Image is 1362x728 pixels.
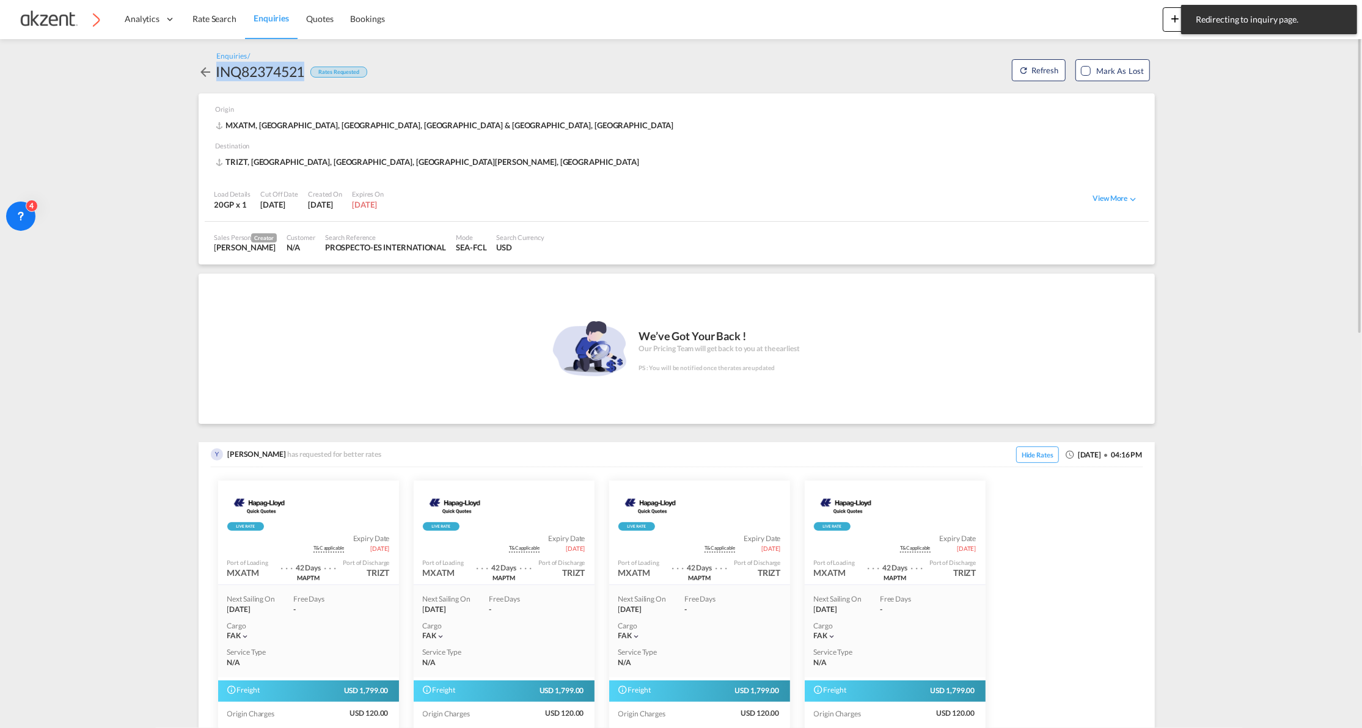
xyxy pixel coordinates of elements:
span: USD 1,799.00 [344,686,390,696]
span: New [1168,13,1214,23]
span: Origin Charges [814,709,863,718]
button: Mark as Lost [1075,59,1150,81]
span: FAK [814,631,828,640]
md-icon: icon-chevron-down [632,632,640,641]
div: Port of Loading [814,558,855,567]
div: N/A [287,242,315,253]
span: Expiry Date [744,534,781,544]
div: Rollable available [618,522,655,531]
div: . . . [672,556,684,573]
span: Expiry Date [549,534,585,544]
img: UAAAAASUVORK5CYII= [211,448,223,460]
span: TRIZT, [GEOGRAPHIC_DATA], [GEOGRAPHIC_DATA], [GEOGRAPHIC_DATA][PERSON_NAME], [GEOGRAPHIC_DATA] [216,156,643,167]
md-icon: icon-chevron-down [436,632,445,641]
div: Mode [456,233,486,242]
span: FAK [618,631,632,640]
div: Sales Person [214,233,277,242]
div: Next Sailing On [423,594,471,605]
span: Freight [618,685,652,697]
div: Port of Loading [227,558,269,567]
md-icon: icon-chevron-down [241,632,249,641]
div: Load Details [214,189,251,198]
md-icon: Spot Rates are dynamic &can fluctuate with time [814,685,824,694]
div: SEA-FCL [456,242,486,253]
span: Analytics [125,13,159,25]
span: Rate Search [192,13,236,24]
div: Rates Requested [310,67,367,78]
span: [DATE] [957,544,976,553]
div: . . . [910,556,923,573]
div: [DATE] [227,605,276,615]
div: Cargo [618,621,781,632]
span: FAK [423,631,437,640]
div: PS : You will be notified once the rates are updated [639,363,800,372]
div: View Moreicon-chevron-down [1093,194,1138,205]
span: Freight [814,685,848,697]
span: Quotes [306,13,333,24]
div: TRIZT [953,567,976,579]
div: . . . [476,556,488,573]
div: - [684,605,733,615]
span: Creator [251,233,276,242]
div: We’ve Got Your Back ! [639,329,800,344]
div: 30 Sep 2025 [308,199,342,210]
div: Yazmin Ríos [214,242,277,253]
md-icon: Spot Rates are dynamic &can fluctuate with time [618,685,628,694]
span: Bookings [351,13,385,24]
div: MXATM [618,567,651,579]
div: Cargo [227,621,390,632]
div: . . . [715,556,727,573]
div: Transit Time 42 Days [879,556,910,573]
span: Origin Charges [618,709,667,718]
span: USD 120.00 [936,708,976,719]
div: MXATM [814,567,846,579]
div: Rollable available [814,522,851,531]
div: . . . [867,556,879,573]
div: Rollable available [423,522,459,531]
span: N/A [814,658,827,668]
div: INQ82374521 [216,62,305,81]
div: Enquiries / [217,51,251,62]
div: USD [497,242,545,253]
span: Hide Rates [1016,446,1059,463]
div: 30 Sep 2025 [260,199,298,210]
div: Mark as Lost [1096,65,1144,77]
div: via Port MAPTM [477,573,532,581]
img: analyze_finance.png [553,321,626,376]
div: Port of Discharge [538,558,585,567]
div: via Port MAPTM [281,573,336,581]
md-icon: icon-arrow-left [199,65,213,79]
div: Cut Off Date [260,189,298,198]
span: Get Guaranteed Slot UponBooking Confirmation [313,545,344,553]
span: [PERSON_NAME] [228,450,287,459]
img: rpa-live-rate.png [618,522,655,531]
div: 20GP x 1 [214,199,251,210]
div: icon-arrow-left [199,62,216,81]
img: rpa-live-rate.png [227,522,264,531]
div: 29 Dec 2025 [352,199,384,210]
span: USD 120.00 [741,708,780,719]
span: Expiry Date [353,534,390,544]
span: USD 120.00 [545,708,585,719]
img: rpa-live-rate.png [814,522,851,531]
span: FAK [227,631,241,640]
div: Service Type [618,647,667,658]
div: Created On [308,189,342,198]
md-icon: icon-clock [1065,450,1075,459]
md-icon: icon-refresh [1019,65,1028,75]
div: [DATE] 04:16 PM [1010,448,1143,462]
span: N/A [227,658,241,668]
div: Our Pricing Team will get back to you at the earliest [639,344,800,354]
span: USD 1,799.00 [735,686,781,696]
md-icon: icon-chevron-down [1128,194,1139,205]
div: Destination [216,141,1144,156]
div: . . . [280,556,293,573]
md-checkbox: Mark as Lost [1081,65,1144,77]
img: rpa-live-rate.png [423,522,459,531]
md-icon: icon-checkbox-blank-circle [1104,453,1108,457]
md-icon: Spot Rates are dynamic &can fluctuate with time [227,685,237,694]
span: N/A [618,658,632,668]
span: Get Guaranteed Slot UponBooking Confirmation [705,545,735,553]
div: Port of Discharge [929,558,976,567]
div: Free Days [684,594,733,605]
